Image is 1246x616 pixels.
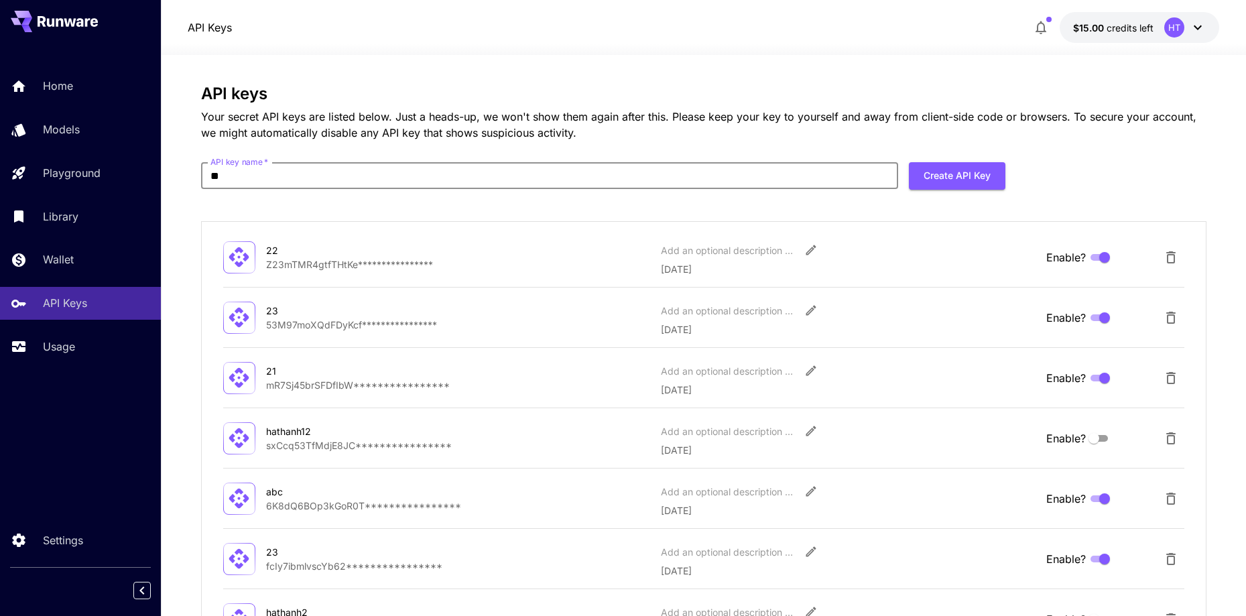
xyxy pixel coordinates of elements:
div: Add an optional description or comment [661,364,795,378]
span: Enable? [1046,249,1086,265]
p: Playground [43,165,101,181]
div: Add an optional description or comment [661,304,795,318]
span: $15.00 [1073,22,1107,34]
button: Delete API Key [1158,304,1184,331]
p: Models [43,121,80,137]
h3: API keys [201,84,1206,103]
div: Add an optional description or comment [661,424,795,438]
div: Add an optional description or comment [661,485,795,499]
div: Add an optional description or comment [661,243,795,257]
span: Enable? [1046,551,1086,567]
span: Enable? [1046,430,1086,446]
button: Create API Key [909,162,1005,190]
button: Edit [799,479,823,503]
button: Delete API Key [1158,485,1184,512]
div: Add an optional description or comment [661,545,795,559]
div: 21 [266,364,400,378]
p: [DATE] [661,443,1035,457]
div: 23 [266,304,400,318]
p: Library [43,208,78,225]
p: API Keys [43,295,87,311]
button: Edit [799,359,823,383]
div: Collapse sidebar [143,578,161,603]
p: Your secret API keys are listed below. Just a heads-up, we won't show them again after this. Plea... [201,109,1206,141]
span: Enable? [1046,310,1086,326]
button: Delete API Key [1158,365,1184,391]
p: [DATE] [661,322,1035,336]
nav: breadcrumb [188,19,232,36]
button: Delete API Key [1158,244,1184,271]
a: API Keys [188,19,232,36]
button: Delete API Key [1158,425,1184,452]
span: credits left [1107,22,1154,34]
div: 22 [266,243,400,257]
p: [DATE] [661,564,1035,578]
button: Edit [799,419,823,443]
div: HT [1164,17,1184,38]
p: Usage [43,338,75,355]
p: Wallet [43,251,74,267]
div: hathanh12 [266,424,400,438]
p: [DATE] [661,383,1035,397]
div: $15.00058 [1073,21,1154,35]
button: $15.00058HT [1060,12,1219,43]
label: API key name [210,156,268,168]
div: abc [266,485,400,499]
button: Delete API Key [1158,546,1184,572]
p: [DATE] [661,262,1035,276]
button: Edit [799,540,823,564]
button: Collapse sidebar [133,582,151,599]
p: [DATE] [661,503,1035,517]
span: Enable? [1046,491,1086,507]
p: Home [43,78,73,94]
div: 23 [266,545,400,559]
button: Edit [799,298,823,322]
span: Enable? [1046,370,1086,386]
button: Edit [799,238,823,262]
p: Settings [43,532,83,548]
